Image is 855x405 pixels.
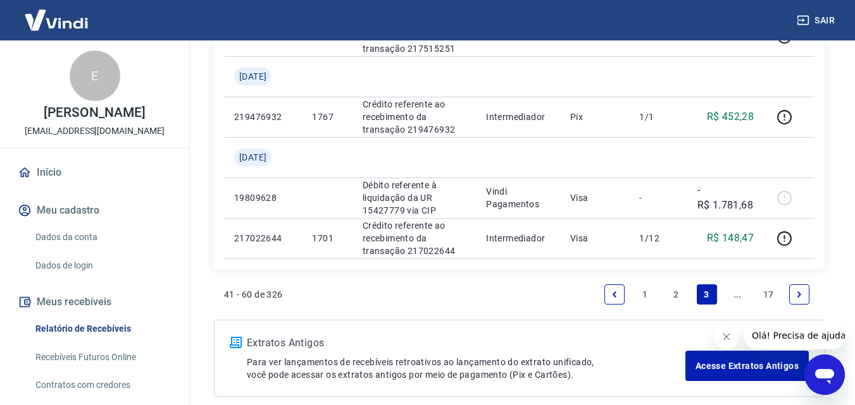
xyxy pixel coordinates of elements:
[486,185,550,210] p: Vindi Pagamentos
[486,232,550,245] p: Intermediador
[15,1,97,39] img: Vindi
[15,288,174,316] button: Meus recebíveis
[312,232,342,245] p: 1701
[234,111,292,123] p: 219476932
[714,324,739,349] iframe: Fechar mensagem
[570,232,620,245] p: Visa
[570,111,620,123] p: Pix
[727,284,747,305] a: Jump forward
[230,337,242,348] img: ícone
[697,183,754,213] p: -R$ 1.781,68
[639,232,677,245] p: 1/12
[685,351,809,381] a: Acesse Extratos Antigos
[247,335,685,351] p: Extratos Antigos
[599,279,814,310] ul: Pagination
[697,284,717,305] a: Page 3 is your current page
[247,356,685,381] p: Para ver lançamentos de recebíveis retroativos ao lançamento do extrato unificado, você pode aces...
[224,288,283,301] p: 41 - 60 de 326
[570,191,620,204] p: Visa
[707,231,754,246] p: R$ 148,47
[707,109,754,124] p: R$ 452,28
[234,191,292,204] p: 19809628
[234,232,292,245] p: 217022644
[30,344,174,370] a: Recebíveis Futuros Online
[639,191,677,204] p: -
[363,219,466,257] p: Crédito referente ao recebimento da transação 217022644
[486,111,550,123] p: Intermediador
[758,284,779,305] a: Page 17
[789,284,809,305] a: Next page
[239,70,266,83] span: [DATE]
[44,106,145,119] p: [PERSON_NAME]
[804,354,845,395] iframe: Botão para abrir a janela de mensagens
[15,196,174,224] button: Meu cadastro
[30,253,174,279] a: Dados de login
[70,51,120,101] div: E
[635,284,656,305] a: Page 1
[744,322,845,349] iframe: Mensagem da empresa
[604,284,625,305] a: Previous page
[30,224,174,250] a: Dados da conta
[239,151,266,164] span: [DATE]
[30,372,174,398] a: Contratos com credores
[8,9,106,19] span: Olá! Precisa de ajuda?
[30,316,174,342] a: Relatório de Recebíveis
[312,111,342,123] p: 1767
[666,284,686,305] a: Page 2
[794,9,840,32] button: Sair
[363,98,466,136] p: Crédito referente ao recebimento da transação 219476932
[15,159,174,186] a: Início
[639,111,677,123] p: 1/1
[25,124,165,138] p: [EMAIL_ADDRESS][DOMAIN_NAME]
[363,179,466,217] p: Débito referente à liquidação da UR 15427779 via CIP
